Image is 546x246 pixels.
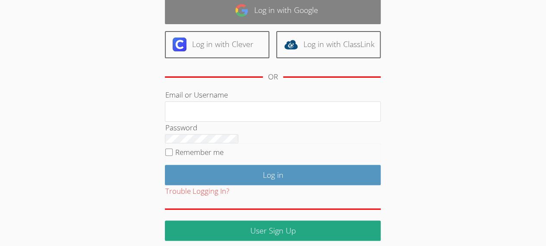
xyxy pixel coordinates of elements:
img: google-logo-50288ca7cdecda66e5e0955fdab243c47b7ad437acaf1139b6f446037453330a.svg [235,3,249,17]
img: clever-logo-6eab21bc6e7a338710f1a6ff85c0baf02591cd810cc4098c63d3a4b26e2feb20.svg [173,38,186,51]
a: User Sign Up [165,221,381,241]
img: classlink-logo-d6bb404cc1216ec64c9a2012d9dc4662098be43eaf13dc465df04b49fa7ab582.svg [284,38,298,51]
input: Log in [165,165,381,185]
a: Log in with Clever [165,31,269,58]
button: Trouble Logging In? [165,185,229,198]
label: Password [165,123,197,132]
label: Email or Username [165,90,227,100]
label: Remember me [175,147,224,157]
a: Log in with ClassLink [276,31,381,58]
div: OR [268,71,278,83]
